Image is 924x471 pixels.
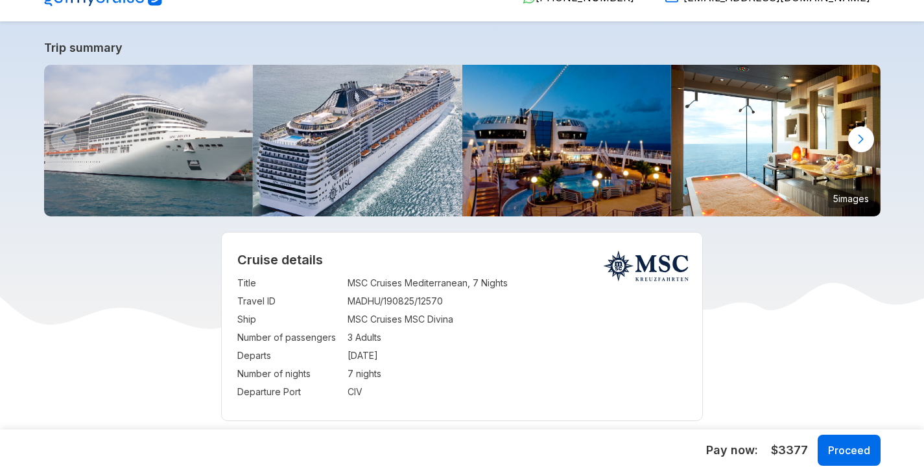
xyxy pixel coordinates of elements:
[44,41,881,54] a: Trip summary
[348,292,687,310] td: MADHU/190825/12570
[348,328,687,347] td: 3 Adults
[341,365,348,383] td: :
[341,347,348,365] td: :
[341,328,348,347] td: :
[237,310,341,328] td: Ship
[348,347,687,365] td: [DATE]
[348,274,687,292] td: MSC Cruises Mediterranean, 7 Nights
[44,65,254,216] img: MSC_Divina_a_Istanbul.JPG
[348,365,687,383] td: 7 nights
[237,274,341,292] td: Title
[706,442,758,458] h5: Pay now:
[771,442,808,459] span: $3377
[341,383,348,401] td: :
[237,328,341,347] td: Number of passengers
[671,65,881,216] img: di_public_area_aurea_spa_03.jpg
[237,292,341,310] td: Travel ID
[462,65,672,216] img: tritone-bar_msc-divina.jpg
[237,383,341,401] td: Departure Port
[348,310,687,328] td: MSC Cruises MSC Divina
[341,310,348,328] td: :
[237,252,687,268] h2: Cruise details
[341,274,348,292] td: :
[237,347,341,365] td: Departs
[237,365,341,383] td: Number of nights
[253,65,462,216] img: 549-e07f0ca837f9.jpg
[348,383,687,401] td: CIV
[828,189,874,208] small: 5 images
[341,292,348,310] td: :
[818,435,881,466] button: Proceed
